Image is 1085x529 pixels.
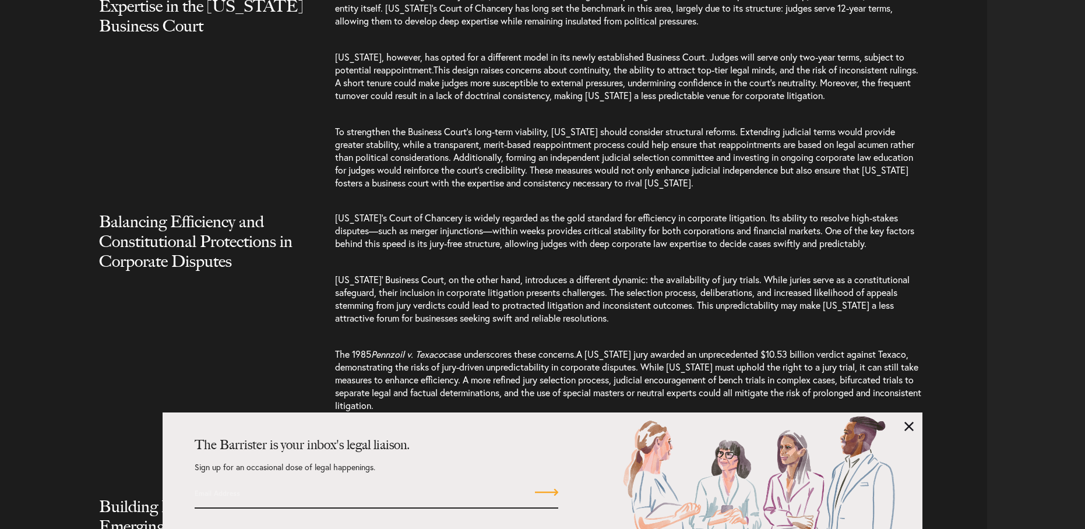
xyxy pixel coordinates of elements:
[99,211,304,294] h2: Balancing Efficiency and Constitutional Protections in Corporate Disputes
[443,348,576,360] span: case underscores these concerns.
[371,348,443,360] span: Pennzoil v. Texaco
[335,125,914,189] span: To strengthen the Business Court’s long-term viability, [US_STATE] should consider structural ref...
[195,437,410,453] strong: The Barrister is your inbox's legal liaison.
[335,51,904,76] span: [US_STATE], however, has opted for a different model in its newly established Business Court. Jud...
[335,348,921,411] span: A [US_STATE] jury awarded an unprecedented $10.53 billion verdict against Texaco, demonstrating t...
[535,485,558,499] input: Submit
[195,483,467,503] input: Email Address
[335,273,910,324] span: . While juries serve as a constitutional safeguard, their inclusion in corporate litigation prese...
[335,211,914,249] span: [US_STATE]’s Court of Chancery is widely regarded as the gold standard for efficiency in corporat...
[335,273,759,285] span: [US_STATE]’ Business Court, on the other hand, introduces a different dynamic: the availability o...
[195,463,558,483] p: Sign up for an occasional dose of legal happenings.
[335,348,371,360] span: The 1985
[335,64,918,101] span: This design raises concerns about continuity, the ability to attract top-tier legal minds, and th...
